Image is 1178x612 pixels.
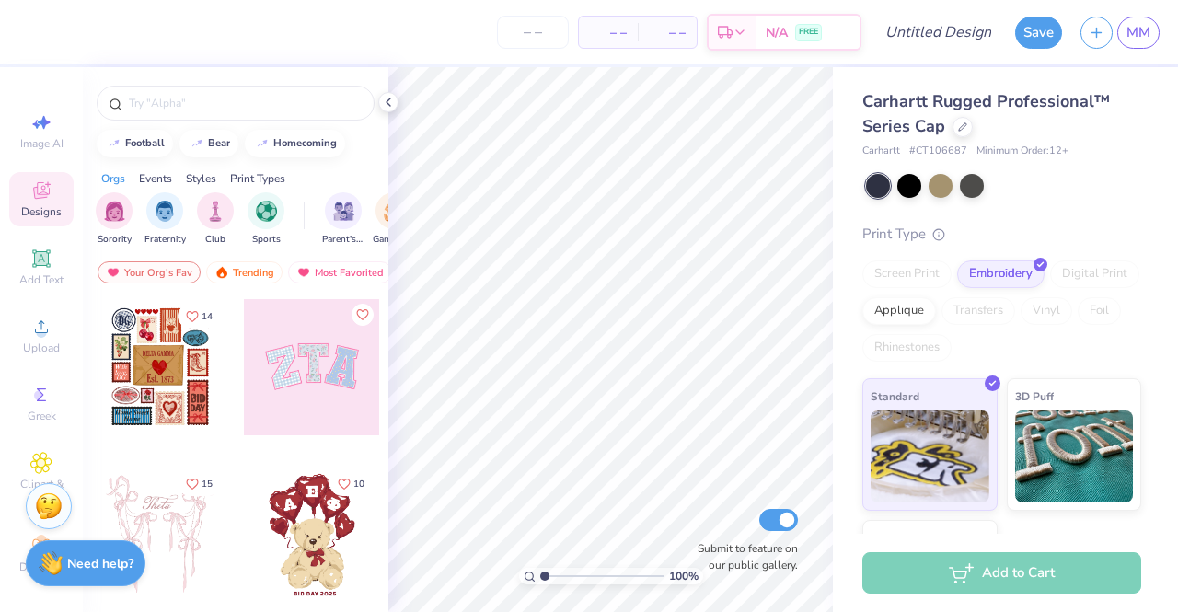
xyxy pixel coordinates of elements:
div: filter for Sorority [96,192,133,247]
button: bear [179,130,238,157]
span: – – [649,23,686,42]
img: Parent's Weekend Image [333,201,354,222]
span: N/A [766,23,788,42]
span: 15 [202,479,213,489]
span: Designs [21,204,62,219]
span: 10 [353,479,364,489]
div: Trending [206,261,283,283]
button: filter button [197,192,234,247]
span: Sorority [98,233,132,247]
span: FREE [799,26,818,39]
img: Sports Image [256,201,277,222]
img: 3D Puff [1015,410,1134,502]
input: Untitled Design [871,14,1006,51]
div: Styles [186,170,216,187]
div: Rhinestones [862,334,952,362]
span: Decorate [19,560,64,574]
span: Image AI [20,136,64,151]
span: Metallic & Glitter [871,528,962,548]
span: Upload [23,341,60,355]
img: most_fav.gif [106,266,121,279]
span: MM [1126,22,1150,43]
span: Fraternity [144,233,186,247]
span: Sports [252,233,281,247]
button: Like [352,304,374,326]
a: MM [1117,17,1160,49]
span: Greek [28,409,56,423]
div: Print Types [230,170,285,187]
input: Try "Alpha" [127,94,363,112]
button: filter button [322,192,364,247]
button: Like [178,304,221,329]
span: Parent's Weekend [322,233,364,247]
button: Like [329,471,373,496]
div: Print Type [862,224,1141,245]
div: Digital Print [1050,260,1139,288]
span: Standard [871,387,919,406]
div: bear [208,138,230,148]
div: filter for Fraternity [144,192,186,247]
img: Standard [871,410,989,502]
div: filter for Game Day [373,192,415,247]
strong: Need help? [67,555,133,572]
input: – – [497,16,569,49]
button: filter button [248,192,284,247]
div: Orgs [101,170,125,187]
span: Carhartt [862,144,900,159]
button: filter button [144,192,186,247]
button: homecoming [245,130,345,157]
div: Events [139,170,172,187]
div: Vinyl [1021,297,1072,325]
label: Submit to feature on our public gallery. [687,540,798,573]
button: Save [1015,17,1062,49]
span: Clipart & logos [9,477,74,506]
div: Screen Print [862,260,952,288]
div: homecoming [273,138,337,148]
span: 3D Puff [1015,387,1054,406]
img: Club Image [205,201,225,222]
span: – – [590,23,627,42]
span: 14 [202,312,213,321]
img: Fraternity Image [155,201,175,222]
img: trend_line.gif [255,138,270,149]
span: 100 % [669,568,699,584]
span: Add Text [19,272,64,287]
img: Game Day Image [384,201,405,222]
div: Foil [1078,297,1121,325]
span: Club [205,233,225,247]
div: filter for Sports [248,192,284,247]
span: Minimum Order: 12 + [976,144,1068,159]
div: Your Org's Fav [98,261,201,283]
span: Carhartt Rugged Professional™ Series Cap [862,90,1110,137]
div: Applique [862,297,936,325]
img: most_fav.gif [296,266,311,279]
div: Most Favorited [288,261,392,283]
div: Embroidery [957,260,1045,288]
div: filter for Parent's Weekend [322,192,364,247]
button: filter button [96,192,133,247]
div: filter for Club [197,192,234,247]
span: # CT106687 [909,144,967,159]
button: Like [178,471,221,496]
div: Transfers [941,297,1015,325]
img: trend_line.gif [107,138,121,149]
img: trend_line.gif [190,138,204,149]
img: trending.gif [214,266,229,279]
button: filter button [373,192,415,247]
button: football [97,130,173,157]
div: football [125,138,165,148]
img: Sorority Image [104,201,125,222]
span: Game Day [373,233,415,247]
